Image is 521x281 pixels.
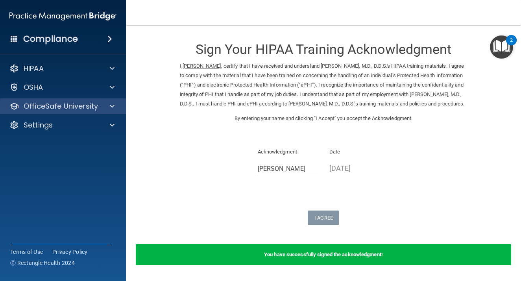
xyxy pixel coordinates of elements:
p: Date [329,147,390,157]
h3: Sign Your HIPAA Training Acknowledgment [180,42,467,57]
p: [DATE] [329,162,390,175]
p: I, , certify that I have received and understand [PERSON_NAME], M.D., D.D.S.'s HIPAA training mat... [180,61,467,109]
a: OSHA [9,83,115,92]
a: OfficeSafe University [9,102,115,111]
ins: [PERSON_NAME] [183,63,221,69]
button: Open Resource Center, 2 new notifications [490,35,513,59]
p: By entering your name and clicking "I Accept" you accept the Acknowledgment. [180,114,467,123]
a: Settings [9,120,115,130]
span: Ⓒ Rectangle Health 2024 [10,259,75,267]
input: Full Name [258,162,318,176]
p: OfficeSafe University [24,102,98,111]
p: OSHA [24,83,43,92]
iframe: Drift Widget Chat Controller [385,235,512,267]
h4: Compliance [23,33,78,44]
img: PMB logo [9,8,116,24]
a: Privacy Policy [52,248,88,256]
div: 2 [510,40,513,50]
p: Settings [24,120,53,130]
a: HIPAA [9,64,115,73]
p: HIPAA [24,64,44,73]
button: I Agree [308,211,339,225]
p: Acknowledgment [258,147,318,157]
b: You have successfully signed the acknowledgment! [264,251,383,257]
a: Terms of Use [10,248,43,256]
